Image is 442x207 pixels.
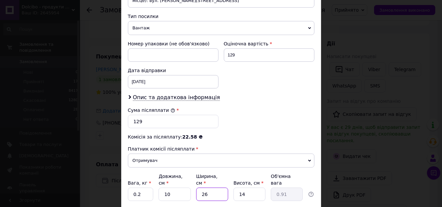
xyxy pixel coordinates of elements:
span: Вантаж [128,21,314,35]
div: Оціночна вартість [224,40,314,47]
div: Дата відправки [128,67,219,74]
span: 22.58 ₴ [182,134,203,140]
span: Платник комісії післяплати [128,146,195,152]
label: Довжина, см [159,174,183,186]
label: Сума післяплати [128,108,175,113]
div: Номер упаковки (не обов'язково) [128,40,219,47]
label: Вага, кг [128,180,151,186]
div: Комісія за післяплату: [128,134,314,140]
div: Об'ємна вага [271,173,303,186]
span: Отримувач [128,154,314,168]
label: Висота, см [233,180,263,186]
label: Ширина, см [196,174,218,186]
span: Тип посилки [128,14,159,19]
span: Опис та додаткова інформація [133,94,220,101]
